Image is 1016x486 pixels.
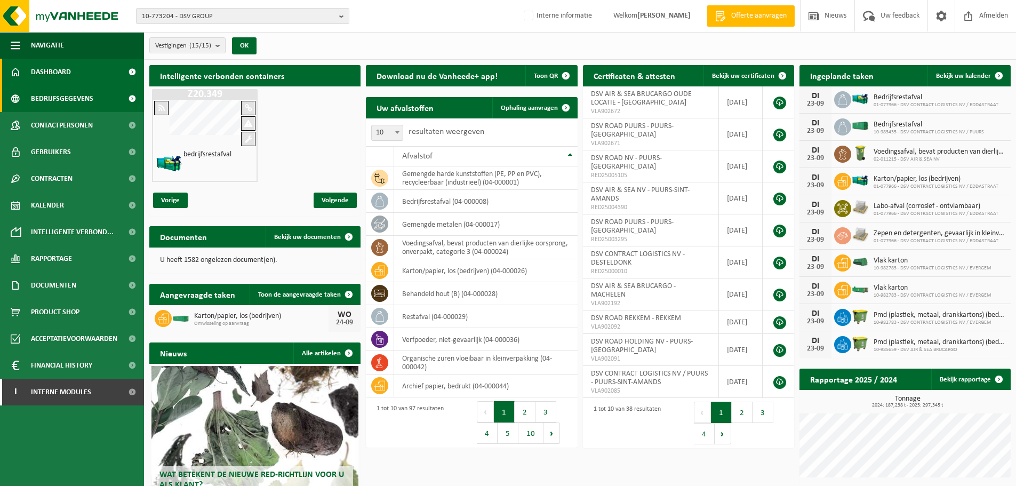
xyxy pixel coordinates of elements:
[334,310,355,319] div: WO
[31,192,64,219] span: Kalender
[591,314,681,322] span: DSV ROAD REKKEM - REKKEM
[274,234,341,241] span: Bekijk uw documenten
[874,265,991,272] span: 10-982783 - DSV CONTRACT LOGISTICS NV / EVERGEM
[805,155,826,162] div: 23-09
[874,320,1005,326] span: 10-982783 - DSV CONTRACT LOGISTICS NV / EVERGEM
[498,423,518,444] button: 5
[851,198,869,217] img: LP-PA-00000-WDN-11
[637,12,691,20] strong: [PERSON_NAME]
[31,59,71,85] span: Dashboard
[31,32,64,59] span: Navigatie
[707,5,795,27] a: Offerte aanvragen
[591,250,685,267] span: DSV CONTRACT LOGISTICS NV - DESTELDONK
[874,93,998,102] span: Bedrijfsrestafval
[149,284,246,305] h2: Aangevraagde taken
[394,351,577,375] td: organische zuren vloeibaar in kleinverpakking (04-000042)
[931,369,1010,390] a: Bekijk rapportage
[799,65,884,86] h2: Ingeplande taken
[535,401,556,423] button: 3
[31,325,117,352] span: Acceptatievoorwaarden
[31,219,114,245] span: Intelligente verbond...
[719,246,763,278] td: [DATE]
[719,278,763,310] td: [DATE]
[409,128,484,136] label: resultaten weergeven
[394,375,577,397] td: archief papier, bedrukt (04-000044)
[149,37,226,53] button: Vestigingen(15/15)
[874,175,998,184] span: Karton/papier, los (bedrijven)
[477,401,494,423] button: Previous
[805,395,1011,408] h3: Tonnage
[394,236,577,259] td: voedingsafval, bevat producten van dierlijke oorsprong, onverpakt, categorie 3 (04-000024)
[805,100,826,108] div: 23-09
[492,97,577,118] a: Ophaling aanvragen
[232,37,257,54] button: OK
[719,366,763,398] td: [DATE]
[851,144,869,162] img: WB-0140-HPE-GN-50
[591,235,711,244] span: RED25003295
[591,186,690,203] span: DSV AIR & SEA NV - PUURS-SINT-AMANDS
[874,156,1005,163] span: 02-011215 - DSV AIR & SEA NV
[153,193,188,208] span: Vorige
[805,146,826,155] div: DI
[851,257,869,267] img: HK-XK-22-GN-00
[805,264,826,271] div: 23-09
[874,148,1005,156] span: Voedingsafval, bevat producten van dierlijke oorsprong, onverpakt, categorie 3
[715,423,731,444] button: Next
[515,401,535,423] button: 2
[402,152,433,161] span: Afvalstof
[31,165,73,192] span: Contracten
[522,8,592,24] label: Interne informatie
[851,90,869,108] img: HK-XZ-20-GN-12
[31,379,91,405] span: Interne modules
[719,150,763,182] td: [DATE]
[371,400,444,445] div: 1 tot 10 van 97 resultaten
[591,338,693,354] span: DSV ROAD HOLDING NV - PUURS-[GEOGRAPHIC_DATA]
[591,90,692,107] span: DSV AIR & SEA BRUCARGO OUDE LOCATIE - [GEOGRAPHIC_DATA]
[591,203,711,212] span: RED25004390
[494,401,515,423] button: 1
[805,128,826,135] div: 23-09
[927,65,1010,86] a: Bekijk uw kalender
[591,299,711,308] span: VLA902192
[372,125,403,140] span: 10
[874,202,998,211] span: Labo-afval (corrosief - ontvlambaar)
[805,318,826,325] div: 23-09
[719,118,763,150] td: [DATE]
[805,403,1011,408] span: 2024: 187,238 t - 2025: 297,345 t
[805,291,826,298] div: 23-09
[155,89,255,100] h1: Z20.349
[194,321,329,327] span: Omwisseling op aanvraag
[694,402,711,423] button: Previous
[366,65,508,86] h2: Download nu de Vanheede+ app!
[874,229,1005,238] span: Zepen en detergenten, gevaarlijk in kleinverpakking
[591,370,708,386] span: DSV CONTRACT LOGISTICS NV / PUURS - PUURS-SINT-AMANDS
[366,97,444,118] h2: Uw afvalstoffen
[258,291,341,298] span: Toon de aangevraagde taken
[591,122,674,139] span: DSV ROAD PUURS - PUURS-[GEOGRAPHIC_DATA]
[591,171,711,180] span: RED25005105
[371,125,403,141] span: 10
[591,154,662,171] span: DSV ROAD NV - PUURS-[GEOGRAPHIC_DATA]
[394,259,577,282] td: karton/papier, los (bedrijven) (04-000026)
[874,184,998,190] span: 01-077966 - DSV CONTRACT LOGISTICS NV / EDDASTRAAT
[477,423,498,444] button: 4
[874,284,991,292] span: Vlak karton
[805,228,826,236] div: DI
[805,282,826,291] div: DI
[591,323,711,331] span: VLA902092
[851,121,869,131] img: HK-XA-40-GN-00
[31,139,71,165] span: Gebruikers
[31,85,93,112] span: Bedrijfsgegevens
[543,423,560,444] button: Next
[31,245,72,272] span: Rapportage
[591,355,711,363] span: VLA902091
[501,105,558,111] span: Ophaling aanvragen
[874,238,1005,244] span: 01-077966 - DSV CONTRACT LOGISTICS NV / EDDASTRAAT
[31,352,92,379] span: Financial History
[805,309,826,318] div: DI
[805,345,826,353] div: 23-09
[31,112,93,139] span: Contactpersonen
[874,102,998,108] span: 01-077966 - DSV CONTRACT LOGISTICS NV / EDDASTRAAT
[194,312,329,321] span: Karton/papier, los (bedrijven)
[160,257,350,264] p: U heeft 1582 ongelezen document(en).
